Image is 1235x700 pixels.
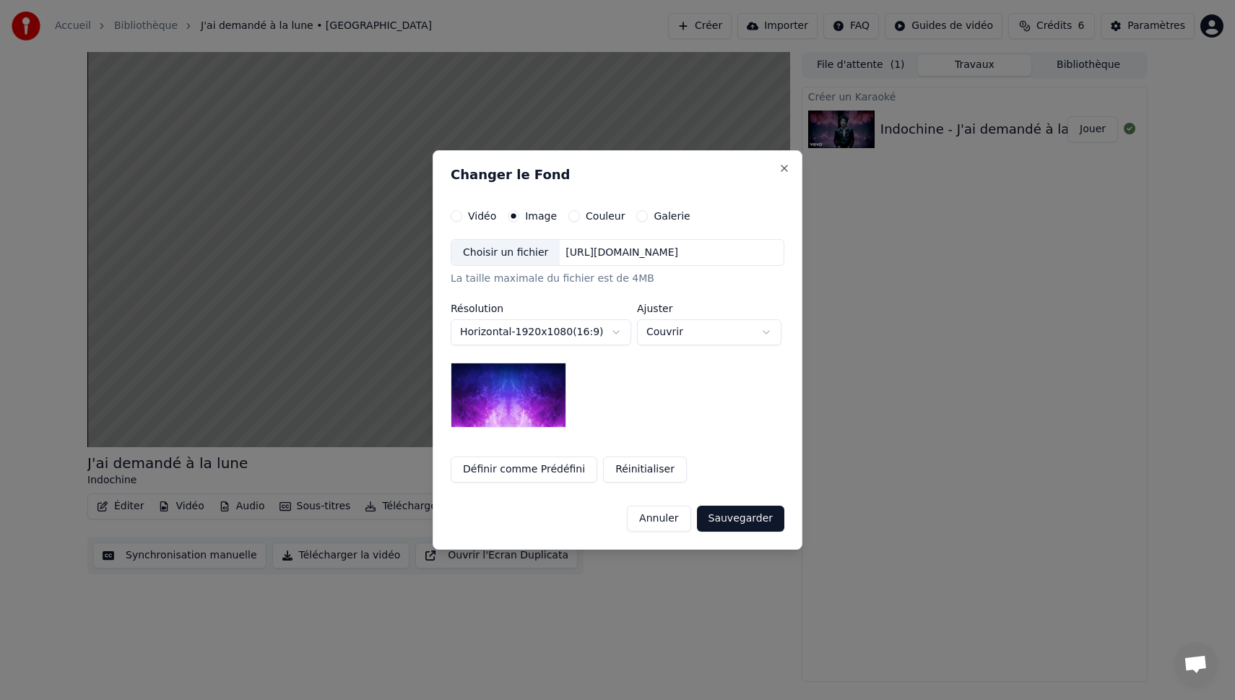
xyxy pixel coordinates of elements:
div: Choisir un fichier [451,240,560,266]
button: Sauvegarder [697,506,784,532]
label: Couleur [586,211,625,221]
div: La taille maximale du fichier est de 4MB [451,272,784,287]
button: Réinitialiser [603,457,687,483]
h2: Changer le Fond [451,168,784,181]
button: Annuler [627,506,690,532]
label: Ajuster [637,303,781,314]
button: Définir comme Prédéfini [451,457,597,483]
div: [URL][DOMAIN_NAME] [560,246,684,260]
label: Galerie [654,211,690,221]
label: Image [525,211,557,221]
label: Résolution [451,303,631,314]
label: Vidéo [468,211,496,221]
